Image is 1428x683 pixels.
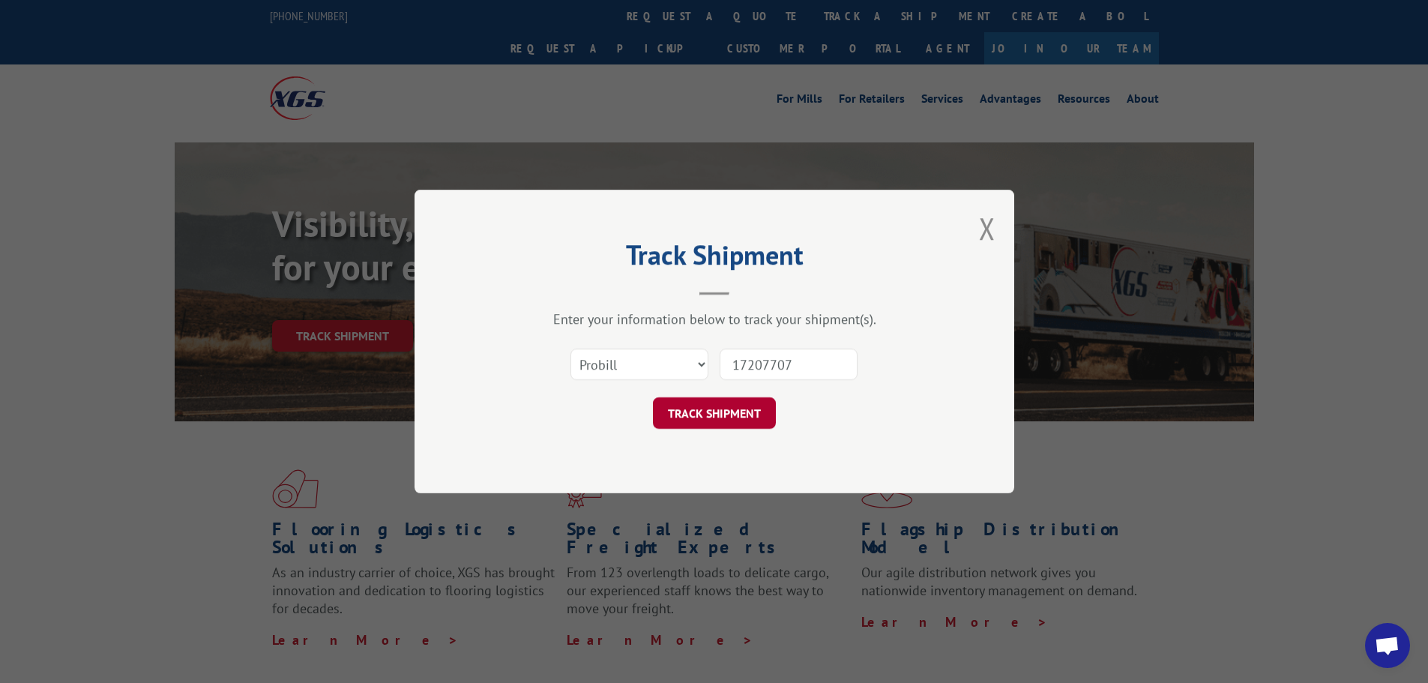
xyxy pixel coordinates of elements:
input: Number(s) [720,349,858,380]
div: Enter your information below to track your shipment(s). [489,310,939,328]
div: Open chat [1365,623,1410,668]
button: Close modal [979,208,995,248]
button: TRACK SHIPMENT [653,397,776,429]
h2: Track Shipment [489,244,939,273]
